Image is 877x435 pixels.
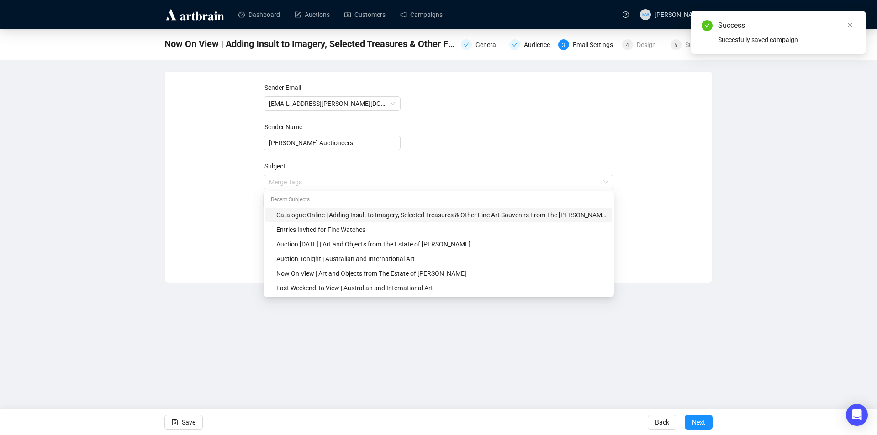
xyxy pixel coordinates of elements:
[164,37,455,51] span: Now On View | Adding Insult to Imagery, Selected Treasures & Other Fine Art Souvenirs From The Da...
[276,283,607,293] div: Last Weekend To View | Australian and International Art
[648,415,676,430] button: Back
[655,11,703,18] span: [PERSON_NAME]
[269,97,395,110] span: info@shapiro.com.au
[685,39,713,50] div: Summary
[264,84,301,91] label: Sender Email
[685,415,713,430] button: Next
[164,7,226,22] img: logo
[265,266,612,281] div: Now On View | Art and Objects from The Estate of Ray Hughes
[164,415,203,430] button: Save
[276,210,607,220] div: Catalogue Online | Adding Insult to Imagery, Selected Treasures & Other Fine Art Souvenirs From T...
[623,11,629,18] span: question-circle
[847,22,853,28] span: close
[509,39,552,50] div: Audience
[265,222,612,237] div: Entries Invited for Fine Watches
[573,39,618,50] div: Email Settings
[655,409,669,435] span: Back
[626,42,629,48] span: 4
[702,20,713,31] span: check-circle
[276,254,607,264] div: Auction Tonight | Australian and International Art
[265,208,612,222] div: Catalogue Online | Adding Insult to Imagery, Selected Treasures & Other Fine Art Souvenirs From T...
[265,193,612,208] div: Recent Subjects
[400,3,443,26] a: Campaigns
[475,39,503,50] div: General
[276,268,607,278] div: Now On View | Art and Objects from The Estate of [PERSON_NAME]
[637,39,661,50] div: Design
[718,35,855,45] div: Succesfully saved campaign
[264,123,302,131] label: Sender Name
[558,39,617,50] div: 3Email Settings
[622,39,665,50] div: 4Design
[464,42,469,47] span: check
[845,20,855,30] a: Close
[265,281,612,295] div: Last Weekend To View | Australian and International Art
[562,42,565,48] span: 3
[642,11,649,18] span: MW
[671,39,713,50] div: 5Summary
[718,20,855,31] div: Success
[524,39,555,50] div: Audience
[276,225,607,235] div: Entries Invited for Fine Watches
[182,409,195,435] span: Save
[265,252,612,266] div: Auction Tonight | Australian and International Art
[674,42,677,48] span: 5
[846,404,868,426] div: Open Intercom Messenger
[461,39,504,50] div: General
[264,161,615,171] div: Subject
[238,3,280,26] a: Dashboard
[512,42,518,47] span: check
[344,3,386,26] a: Customers
[276,239,607,249] div: Auction [DATE] | Art and Objects from The Estate of [PERSON_NAME]
[295,3,330,26] a: Auctions
[172,419,178,425] span: save
[265,237,612,252] div: Auction Today | Art and Objects from The Estate of Ray Hughes
[692,409,705,435] span: Next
